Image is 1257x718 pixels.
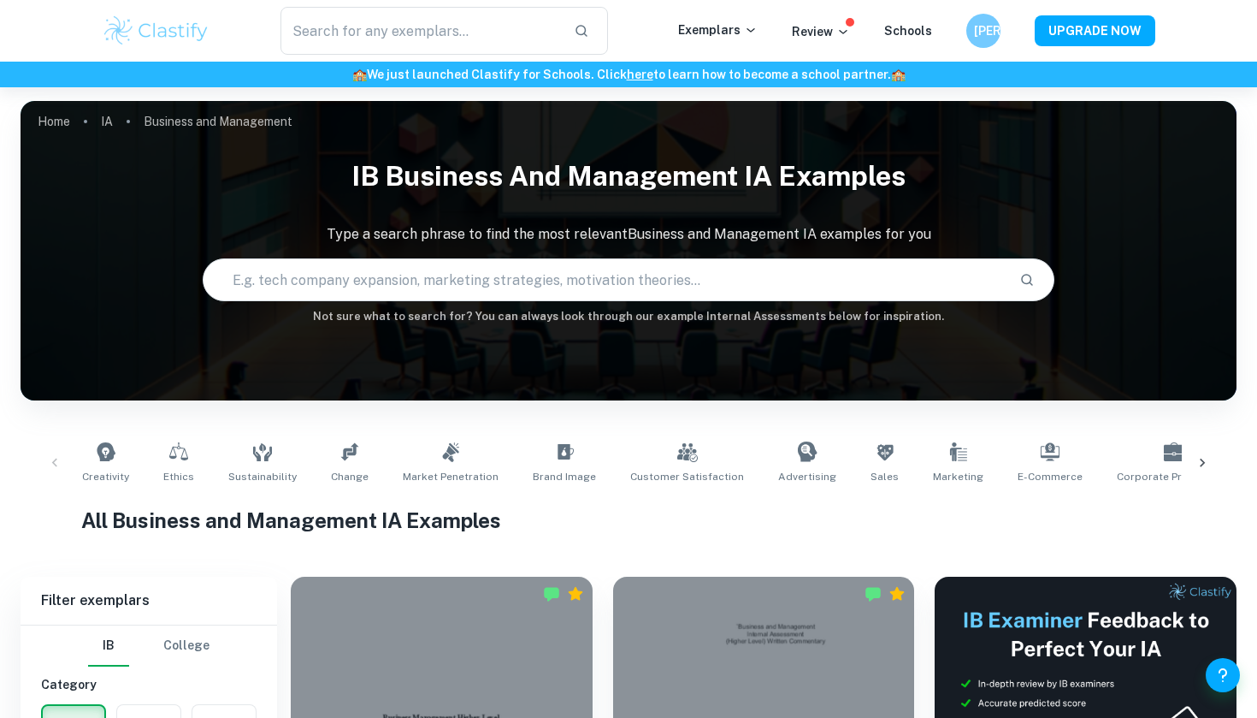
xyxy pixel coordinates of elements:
h6: [PERSON_NAME] [974,21,994,40]
h6: Not sure what to search for? You can always look through our example Internal Assessments below f... [21,308,1236,325]
span: Creativity [82,469,129,484]
button: Search [1012,265,1042,294]
span: Brand Image [533,469,596,484]
img: Clastify logo [102,14,210,48]
p: Exemplars [678,21,758,39]
span: Market Penetration [403,469,499,484]
p: Type a search phrase to find the most relevant Business and Management IA examples for you [21,224,1236,245]
p: Business and Management [144,112,292,131]
a: here [627,68,653,81]
button: College [163,626,209,667]
p: Review [792,22,850,41]
img: Marked [543,585,560,602]
span: Ethics [163,469,194,484]
input: Search for any exemplars... [280,7,560,55]
span: Advertising [778,469,836,484]
button: UPGRADE NOW [1035,15,1155,46]
a: Schools [884,24,932,38]
h6: Category [41,675,257,694]
span: Sustainability [228,469,297,484]
img: Marked [865,585,882,602]
a: IA [101,110,113,134]
div: Premium [888,585,906,602]
span: 🏫 [352,68,367,81]
span: Corporate Profitability [1117,469,1230,484]
h6: We just launched Clastify for Schools. Click to learn how to become a school partner. [3,65,1254,84]
span: Sales [870,469,899,484]
input: E.g. tech company expansion, marketing strategies, motivation theories... [204,256,1005,304]
button: IB [88,626,129,667]
span: Customer Satisfaction [630,469,744,484]
h1: IB Business and Management IA examples [21,149,1236,204]
a: Home [38,110,70,134]
h1: All Business and Management IA Examples [81,505,1176,536]
button: [PERSON_NAME] [966,14,1000,48]
h6: Filter exemplars [21,577,277,625]
span: 🏫 [891,68,906,81]
span: Change [331,469,369,484]
button: Help and Feedback [1206,658,1240,692]
div: Filter type choice [88,626,209,667]
span: E-commerce [1018,469,1083,484]
span: Marketing [933,469,983,484]
div: Premium [567,585,584,602]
